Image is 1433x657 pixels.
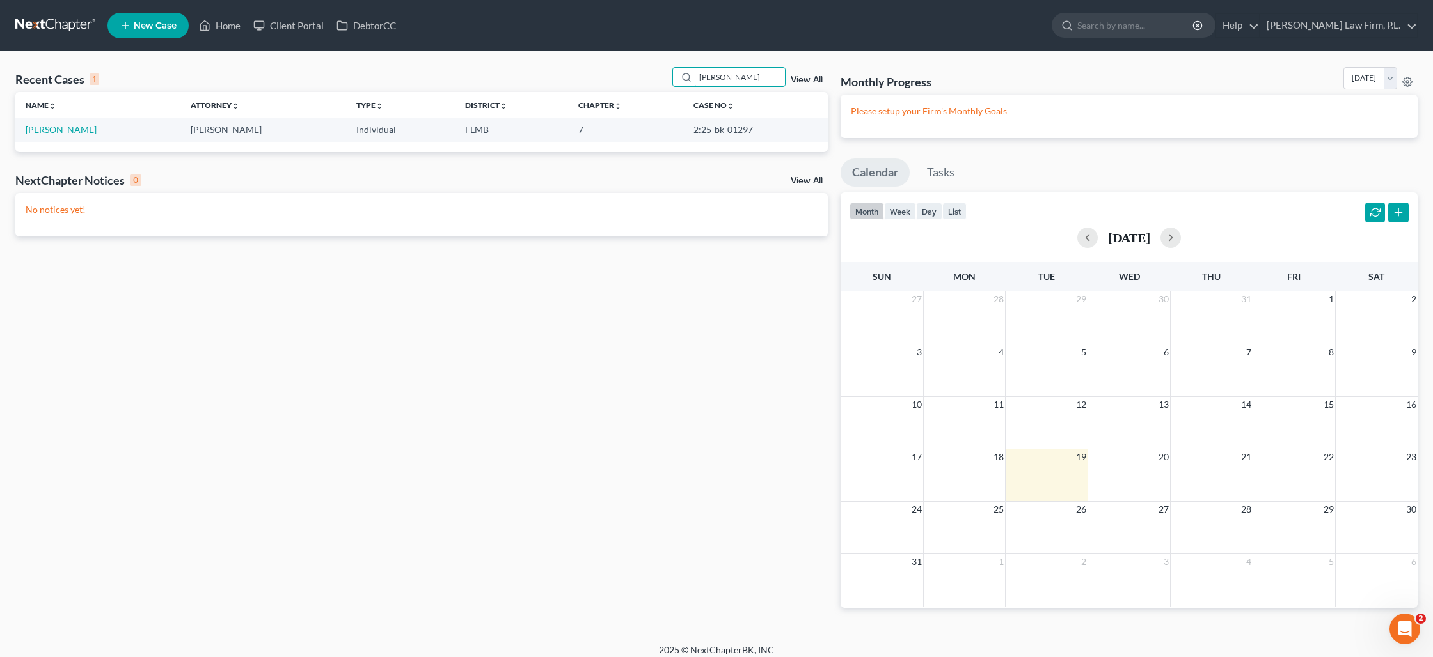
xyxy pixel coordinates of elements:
[1216,14,1259,37] a: Help
[997,344,1005,360] span: 4
[1405,502,1418,517] span: 30
[695,68,785,86] input: Search by name...
[500,102,507,110] i: unfold_more
[49,102,56,110] i: unfold_more
[873,271,891,282] span: Sun
[1240,449,1253,465] span: 21
[1389,614,1420,644] iframe: Intercom live chat
[193,14,247,37] a: Home
[1368,271,1384,282] span: Sat
[992,502,1005,517] span: 25
[791,176,823,185] a: View All
[1327,291,1335,307] span: 1
[1038,271,1055,282] span: Tue
[992,397,1005,412] span: 11
[1119,271,1140,282] span: Wed
[1075,291,1088,307] span: 29
[884,203,916,220] button: week
[1080,344,1088,360] span: 5
[910,554,923,569] span: 31
[568,118,684,141] td: 7
[247,14,330,37] a: Client Portal
[1157,397,1170,412] span: 13
[1410,291,1418,307] span: 2
[376,102,383,110] i: unfold_more
[992,449,1005,465] span: 18
[1327,554,1335,569] span: 5
[915,344,923,360] span: 3
[791,75,823,84] a: View All
[1245,344,1253,360] span: 7
[180,118,345,141] td: [PERSON_NAME]
[1075,502,1088,517] span: 26
[841,74,931,89] h3: Monthly Progress
[614,102,622,110] i: unfold_more
[1108,231,1150,244] h2: [DATE]
[1077,13,1194,37] input: Search by name...
[1162,554,1170,569] span: 3
[1157,502,1170,517] span: 27
[1202,271,1221,282] span: Thu
[1157,449,1170,465] span: 20
[1322,502,1335,517] span: 29
[134,21,177,31] span: New Case
[15,72,99,87] div: Recent Cases
[1405,397,1418,412] span: 16
[997,554,1005,569] span: 1
[910,291,923,307] span: 27
[465,100,507,110] a: Districtunfold_more
[1162,344,1170,360] span: 6
[1405,449,1418,465] span: 23
[1287,271,1301,282] span: Fri
[1157,291,1170,307] span: 30
[191,100,239,110] a: Attorneyunfold_more
[26,203,818,216] p: No notices yet!
[851,105,1407,118] p: Please setup your Firm's Monthly Goals
[992,291,1005,307] span: 28
[1322,397,1335,412] span: 15
[26,124,97,135] a: [PERSON_NAME]
[841,158,910,187] a: Calendar
[578,100,622,110] a: Chapterunfold_more
[942,203,967,220] button: list
[356,100,383,110] a: Typeunfold_more
[693,100,734,110] a: Case Nounfold_more
[850,203,884,220] button: month
[683,118,828,141] td: 2:25-bk-01297
[1240,291,1253,307] span: 31
[330,14,402,37] a: DebtorCC
[1080,554,1088,569] span: 2
[1410,344,1418,360] span: 9
[1240,397,1253,412] span: 14
[953,271,976,282] span: Mon
[1075,449,1088,465] span: 19
[455,118,568,141] td: FLMB
[1240,502,1253,517] span: 28
[26,100,56,110] a: Nameunfold_more
[1416,614,1426,624] span: 2
[1410,554,1418,569] span: 6
[1322,449,1335,465] span: 22
[727,102,734,110] i: unfold_more
[346,118,455,141] td: Individual
[130,174,141,186] div: 0
[910,502,923,517] span: 24
[15,173,141,188] div: NextChapter Notices
[910,449,923,465] span: 17
[916,203,942,220] button: day
[90,73,99,85] div: 1
[910,397,923,412] span: 10
[1260,14,1417,37] a: [PERSON_NAME] Law Firm, P.L.
[232,102,239,110] i: unfold_more
[915,158,966,187] a: Tasks
[1075,397,1088,412] span: 12
[1245,554,1253,569] span: 4
[1327,344,1335,360] span: 8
